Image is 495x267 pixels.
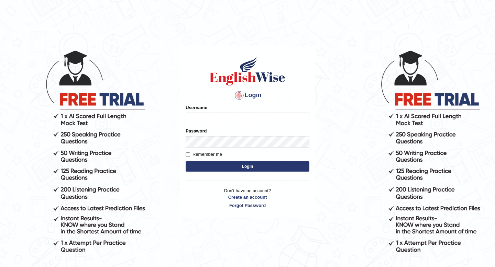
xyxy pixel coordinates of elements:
label: Password [186,128,207,134]
a: Create an account [186,194,309,200]
h4: Login [186,90,309,101]
p: Don't have an account? [186,187,309,209]
input: Remember me [186,152,190,157]
a: Forgot Password [186,202,309,209]
img: Logo of English Wise sign in for intelligent practice with AI [208,56,287,86]
label: Username [186,104,207,111]
button: Login [186,161,309,172]
label: Remember me [186,151,222,158]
